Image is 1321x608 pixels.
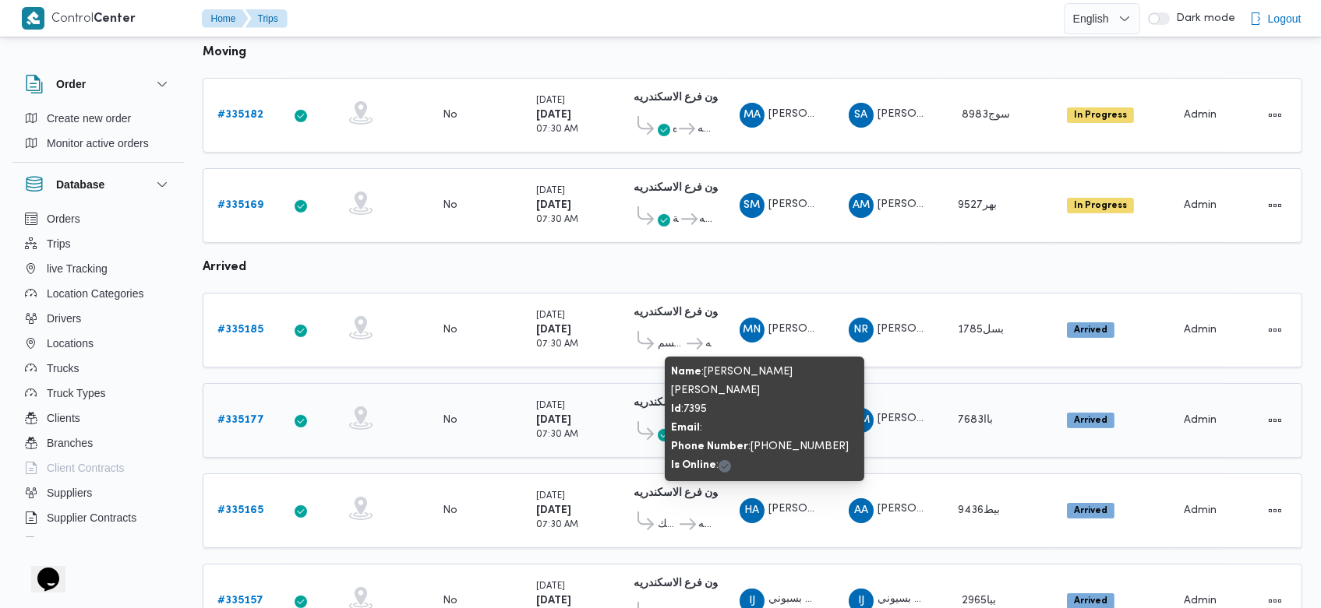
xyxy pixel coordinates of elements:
button: Actions [1263,193,1287,218]
button: Trips [245,9,288,28]
span: ابراهيم جمعه دسوقي بسبوني [768,595,902,605]
span: : [671,460,731,470]
b: Phone Number [671,441,748,452]
b: [DATE] [536,415,571,425]
div: Abadalhakiam Aodh Aamar Muhammad Alfaqai [849,498,874,523]
span: اول المنتزه [673,120,676,139]
button: Devices [19,530,178,555]
small: 07:30 AM [536,216,578,224]
small: [DATE] [536,187,565,195]
span: Orders [47,209,80,228]
b: Arrived [1074,416,1107,425]
b: دانون فرع الاسكندريه [634,308,729,318]
span: Devices [47,533,86,552]
b: # 335165 [217,505,263,515]
span: بسل1785 [958,325,1004,335]
b: In Progress [1074,111,1127,120]
span: In Progress [1067,107,1134,123]
span: NR [853,318,868,343]
button: Trips [19,231,178,256]
div: Order [12,106,184,162]
div: Database [12,206,184,543]
b: دانون فرع الاسكندريه [634,578,729,589]
span: دانون فرع الاسكندريه [700,210,712,229]
span: Clients [47,409,80,427]
span: [PERSON_NAME] [PERSON_NAME] [878,414,1058,424]
a: #335177 [217,411,264,430]
div: No [443,108,457,122]
div: Sbhai Muhammad Dsaoqai Muhammad [740,193,765,218]
b: Arrived [1074,506,1107,515]
span: Admin [1184,325,1217,335]
b: [DATE] [536,200,571,210]
b: [DATE] [536,325,571,335]
span: Dark mode [1170,12,1235,25]
b: # 335157 [217,596,263,606]
b: [DATE] [536,110,571,120]
span: Location Categories [47,284,144,303]
span: SA [854,103,867,128]
h3: Database [56,175,104,194]
small: [DATE] [536,582,565,591]
span: دانون فرع الاسكندريه [698,515,712,534]
span: 2965ببا [962,596,996,606]
span: [PERSON_NAME] [878,199,966,209]
span: بهر9527 [958,200,997,210]
small: [DATE] [536,402,565,410]
b: arrived [203,262,246,273]
span: : 7395 [671,404,707,414]
small: 07:30 AM [536,521,578,529]
b: Name [671,367,701,377]
button: Logout [1243,3,1308,34]
b: دانون فرع الاسكندريه [634,183,729,193]
span: SM [744,193,760,218]
span: Supplier Contracts [47,508,136,527]
b: # 335177 [217,415,264,425]
span: [PERSON_NAME] [PERSON_NAME] [768,109,949,119]
b: [DATE] [536,596,571,606]
span: MN [743,318,761,343]
a: #335182 [217,106,263,125]
b: Arrived [1074,596,1107,606]
b: # 335185 [217,325,263,335]
button: Truck Types [19,381,178,406]
span: Locations [47,334,94,353]
button: Order [25,75,171,93]
small: [DATE] [536,492,565,501]
button: Actions [1263,318,1287,343]
span: : [PERSON_NAME] [PERSON_NAME] [671,367,793,395]
span: Admin [1184,415,1217,425]
button: Suppliers [19,480,178,505]
span: دانون فرع الاسكندريه [698,120,711,139]
button: Actions [1263,103,1287,128]
b: Arrived [1074,325,1107,335]
span: باا7683 [958,415,993,425]
span: Suppliers [47,483,92,502]
b: [DATE] [536,505,571,515]
button: Actions [1263,498,1287,523]
button: Monitor active orders [19,131,178,156]
button: Create new order [19,106,178,131]
span: [PERSON_NAME] [878,109,966,119]
span: Admin [1184,505,1217,515]
b: Center [94,13,136,25]
span: live Tracking [47,259,108,278]
div: Nasar Raian Mahmood Khatr [849,318,874,343]
span: ابراهيم جمعه دسوقي بسيوني [878,595,1011,605]
span: Truck Types [47,384,105,402]
span: قسم محرم بك [658,515,677,534]
span: [PERSON_NAME] [PERSON_NAME] [768,504,949,515]
span: Admin [1184,596,1217,606]
button: Drivers [19,306,178,331]
div: No [443,594,457,608]
span: Arrived [1067,503,1114,518]
span: [PERSON_NAME] [768,199,857,209]
span: 8983سوج [962,110,1010,120]
button: live Tracking [19,256,178,281]
span: Trips [47,234,71,253]
div: No [443,504,457,518]
button: Branches [19,431,178,455]
button: Database [25,175,171,194]
span: Create new order [47,109,131,128]
button: Home [202,9,249,28]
